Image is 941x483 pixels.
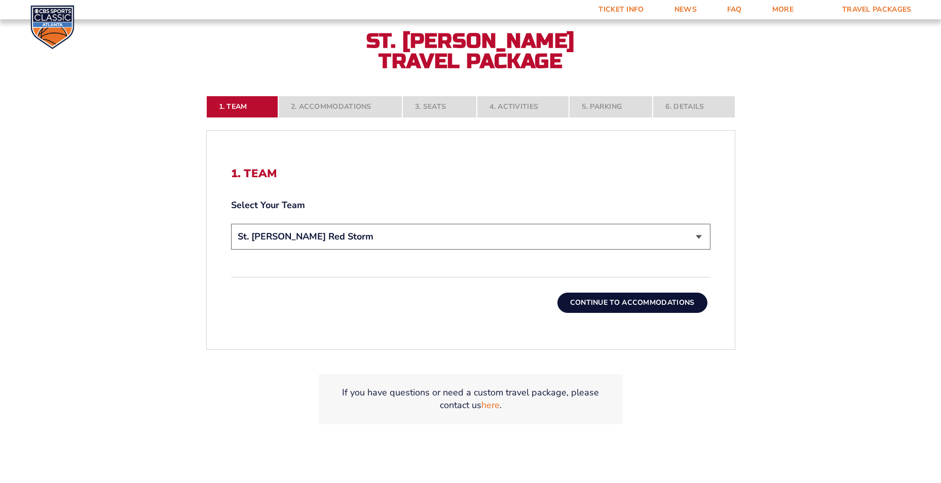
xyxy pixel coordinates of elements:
img: CBS Sports Classic [30,5,74,49]
h2: St. [PERSON_NAME] Travel Package [359,31,582,71]
p: If you have questions or need a custom travel package, please contact us . [331,386,611,412]
button: Continue To Accommodations [557,293,707,313]
a: here [481,399,500,412]
label: Select Your Team [231,199,710,212]
h2: 1. Team [231,167,710,180]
